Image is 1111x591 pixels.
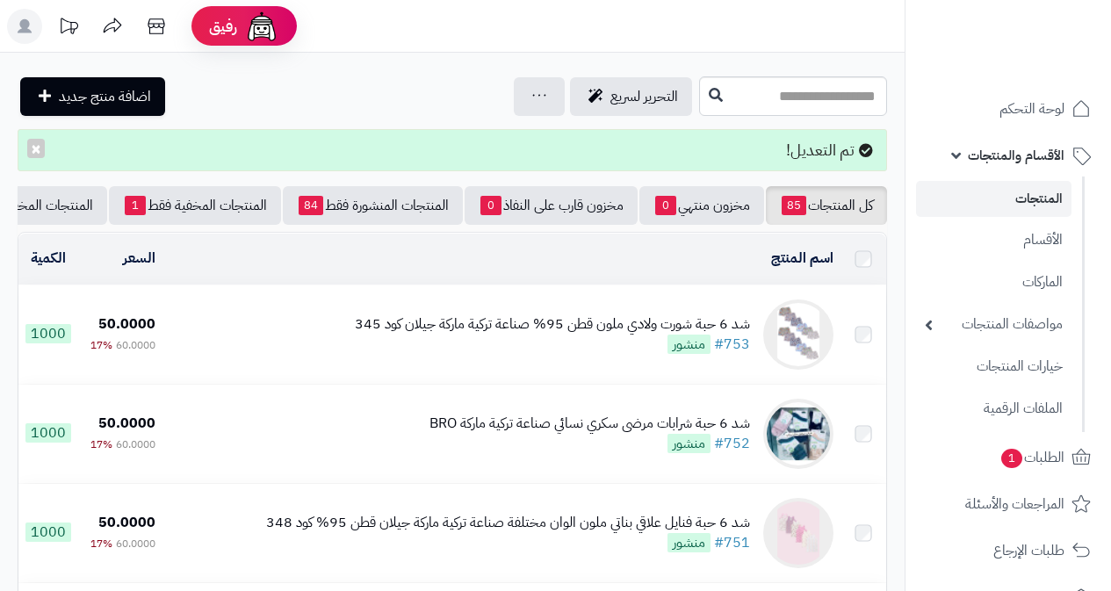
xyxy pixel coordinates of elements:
[480,196,501,215] span: 0
[98,314,155,335] span: 50.0000
[771,248,833,269] a: اسم المنتج
[116,436,155,452] span: 60.0000
[968,143,1064,168] span: الأقسام والمنتجات
[25,523,71,542] span: 1000
[916,88,1100,130] a: لوحة التحكم
[465,186,638,225] a: مخزون قارب على النفاذ0
[965,492,1064,516] span: المراجعات والأسئلة
[916,306,1071,343] a: مواصفات المنتجات
[667,335,711,354] span: منشور
[299,196,323,215] span: 84
[47,9,90,48] a: تحديثات المنصة
[266,513,750,533] div: شد 6 حبة فنايل علاقي بناتي ملون الوان مختلفة صناعة تركية ماركة جيلان قطن 95% كود 348
[992,21,1094,58] img: logo-2.png
[90,536,112,551] span: 17%
[1000,448,1023,469] span: 1
[916,221,1071,259] a: الأقسام
[667,533,711,552] span: منشور
[916,483,1100,525] a: المراجعات والأسئلة
[714,433,750,454] a: #752
[25,423,71,443] span: 1000
[763,299,833,370] img: شد 6 حبة شورت ولادي ملون قطن 95% صناعة تركية ماركة جيلان كود 345
[610,86,678,107] span: التحرير لسريع
[20,77,165,116] a: اضافة منتج جديد
[763,498,833,568] img: شد 6 حبة فنايل علاقي بناتي ملون الوان مختلفة صناعة تركية ماركة جيلان قطن 95% كود 348
[916,263,1071,301] a: الماركات
[639,186,764,225] a: مخزون منتهي0
[244,9,279,44] img: ai-face.png
[714,334,750,355] a: #753
[993,538,1064,563] span: طلبات الإرجاع
[25,324,71,343] span: 1000
[916,348,1071,386] a: خيارات المنتجات
[27,139,45,158] button: ×
[283,186,463,225] a: المنتجات المنشورة فقط84
[90,337,112,353] span: 17%
[999,445,1064,470] span: الطلبات
[59,86,151,107] span: اضافة منتج جديد
[429,414,750,434] div: شد 6 حبة شرابات مرضى سكري نسائي صناعة تركية ماركة BRO
[916,181,1071,217] a: المنتجات
[31,248,66,269] a: الكمية
[782,196,806,215] span: 85
[98,413,155,434] span: 50.0000
[209,16,237,37] span: رفيق
[125,196,146,215] span: 1
[763,399,833,469] img: شد 6 حبة شرابات مرضى سكري نسائي صناعة تركية ماركة BRO
[90,436,112,452] span: 17%
[667,434,711,453] span: منشور
[355,314,750,335] div: شد 6 حبة شورت ولادي ملون قطن 95% صناعة تركية ماركة جيلان كود 345
[766,186,887,225] a: كل المنتجات85
[98,512,155,533] span: 50.0000
[116,536,155,551] span: 60.0000
[18,129,887,171] div: تم التعديل!
[570,77,692,116] a: التحرير لسريع
[116,337,155,353] span: 60.0000
[655,196,676,215] span: 0
[109,186,281,225] a: المنتجات المخفية فقط1
[999,97,1064,121] span: لوحة التحكم
[123,248,155,269] a: السعر
[714,532,750,553] a: #751
[916,530,1100,572] a: طلبات الإرجاع
[916,436,1100,479] a: الطلبات1
[916,390,1071,428] a: الملفات الرقمية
